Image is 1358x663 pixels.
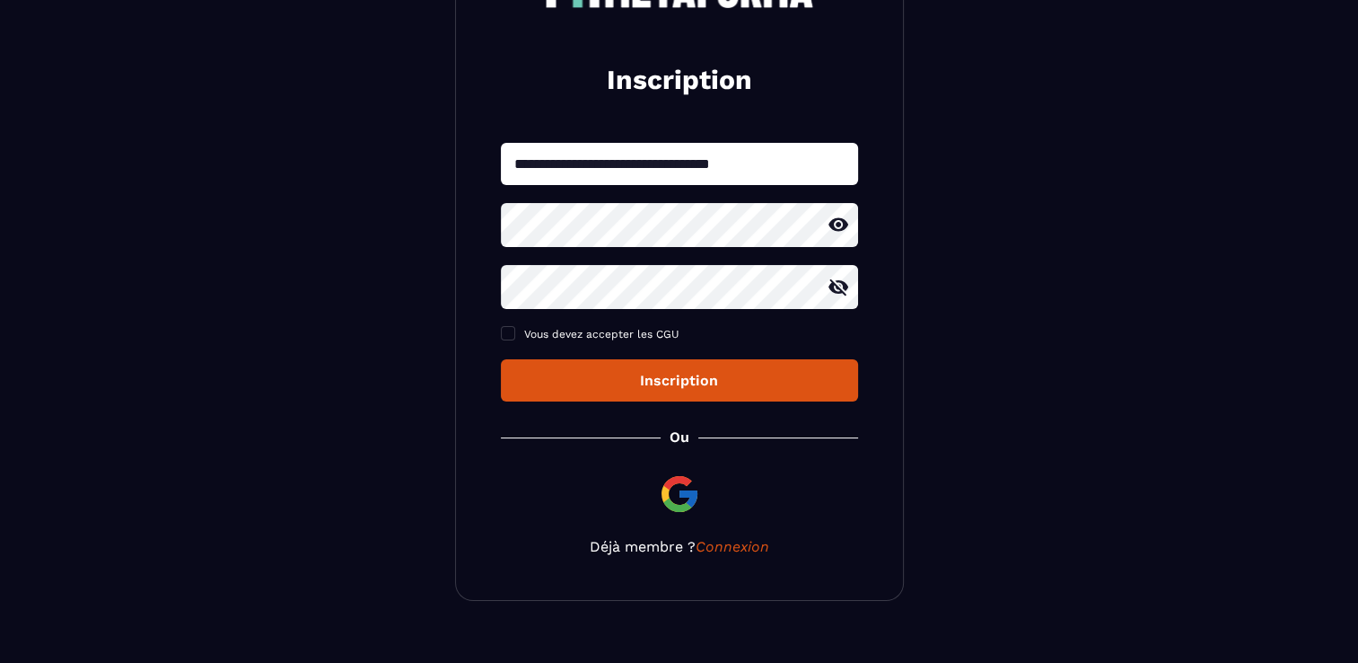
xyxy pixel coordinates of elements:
span: Vous devez accepter les CGU [524,328,679,340]
p: Déjà membre ? [501,538,858,555]
h2: Inscription [522,62,837,98]
p: Ou [670,429,689,446]
button: Inscription [501,359,858,402]
div: Inscription [515,372,844,389]
a: Connexion [696,538,769,555]
img: google [658,473,701,516]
